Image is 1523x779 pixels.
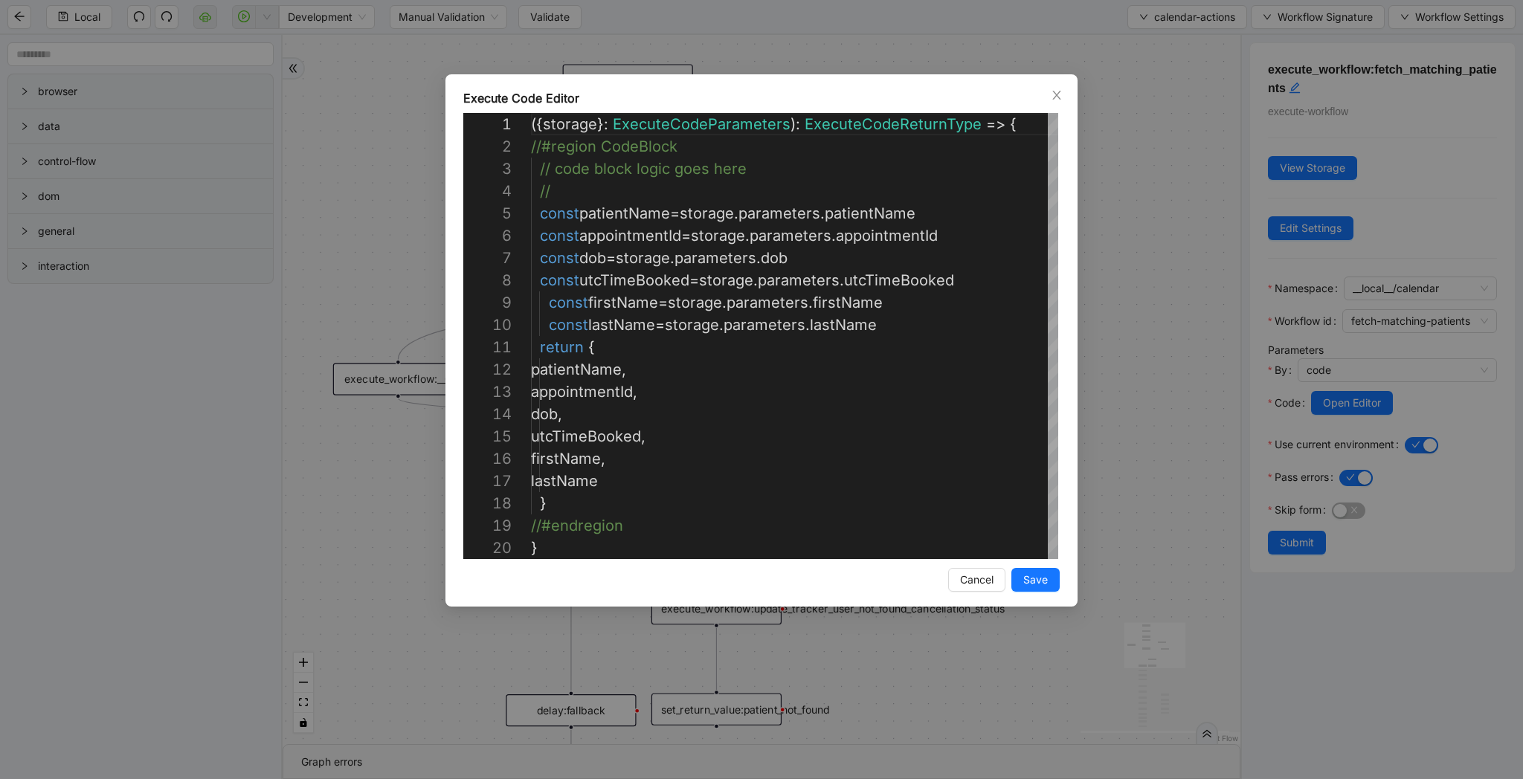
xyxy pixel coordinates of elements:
[531,517,623,534] span: //#endregion
[734,204,738,222] span: .
[463,202,512,224] div: 5
[463,514,512,537] div: 19
[616,249,670,267] span: storage
[463,336,512,358] div: 11
[813,294,883,311] span: firstName
[756,249,761,267] span: .
[670,249,674,267] span: .
[463,224,512,247] div: 6
[588,316,655,334] span: lastName
[753,271,758,289] span: .
[540,494,547,512] span: }
[805,115,982,133] span: ExecuteCodeReturnType
[655,316,665,334] span: =
[463,247,512,269] div: 7
[463,492,512,514] div: 18
[719,316,724,334] span: .
[665,316,719,334] span: storage
[606,249,616,267] span: =
[674,249,756,267] span: parameters
[549,316,588,334] span: const
[1049,87,1065,103] button: Close
[986,115,1005,133] span: =>
[463,403,512,425] div: 14
[463,89,1060,107] div: Execute Code Editor
[531,450,601,468] span: firstName
[668,294,722,311] span: storage
[463,113,512,135] div: 1
[540,271,579,289] span: const
[820,204,825,222] span: .
[463,425,512,447] div: 15
[531,115,543,133] span: ({
[540,204,579,222] span: const
[579,204,670,222] span: patientName
[463,314,512,336] div: 10
[463,180,512,202] div: 4
[463,447,512,470] div: 16
[463,358,512,381] div: 12
[540,160,747,178] span: // code block logic goes here
[825,204,915,222] span: patientName
[808,294,813,311] span: .
[758,271,840,289] span: parameters
[680,204,734,222] span: storage
[670,204,680,222] span: =
[699,271,753,289] span: storage
[727,294,808,311] span: parameters
[463,135,512,158] div: 2
[960,572,994,588] span: Cancel
[531,427,641,445] span: utcTimeBooked
[579,227,681,245] span: appointmentId
[540,338,584,356] span: return
[622,361,626,378] span: ,
[588,294,658,311] span: firstName
[531,539,538,557] span: }
[601,450,605,468] span: ,
[831,227,836,245] span: .
[658,294,668,311] span: =
[531,472,598,490] span: lastName
[689,271,699,289] span: =
[531,113,532,135] textarea: Editor content;Press Alt+F1 for Accessibility Options.
[540,182,550,200] span: //
[761,249,788,267] span: dob
[549,294,588,311] span: const
[633,383,637,401] span: ,
[750,227,831,245] span: parameters
[948,568,1005,592] button: Cancel
[531,138,677,155] span: //#region CodeBlock
[463,470,512,492] div: 17
[840,271,844,289] span: .
[844,271,954,289] span: utcTimeBooked
[1011,568,1060,592] button: Save
[745,227,750,245] span: .
[463,381,512,403] div: 13
[579,271,689,289] span: utcTimeBooked
[1010,115,1017,133] span: {
[579,249,606,267] span: dob
[463,537,512,559] div: 20
[531,405,558,423] span: dob
[805,316,810,334] span: .
[613,115,791,133] span: ExecuteCodeParameters
[597,115,608,133] span: }:
[722,294,727,311] span: .
[1051,89,1063,101] span: close
[791,115,800,133] span: ):
[463,291,512,314] div: 9
[540,249,579,267] span: const
[463,158,512,180] div: 3
[1023,572,1048,588] span: Save
[724,316,805,334] span: parameters
[641,427,645,445] span: ,
[810,316,877,334] span: lastName
[738,204,820,222] span: parameters
[691,227,745,245] span: storage
[531,361,622,378] span: patientName
[681,227,691,245] span: =
[463,269,512,291] div: 8
[588,338,595,356] span: {
[540,227,579,245] span: const
[836,227,938,245] span: appointmentId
